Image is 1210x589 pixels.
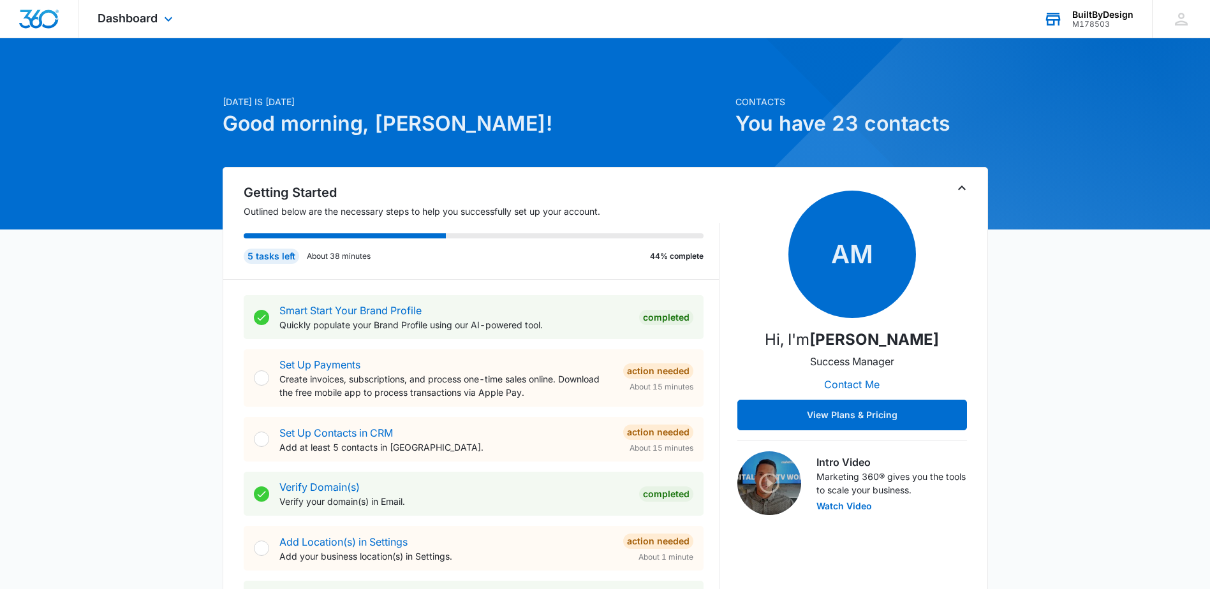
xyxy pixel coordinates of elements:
span: About 15 minutes [630,442,693,454]
div: Completed [639,486,693,502]
a: Smart Start Your Brand Profile [279,304,422,317]
button: Contact Me [811,369,892,400]
a: Set Up Contacts in CRM [279,426,393,439]
div: Action Needed [623,363,693,379]
p: Create invoices, subscriptions, and process one-time sales online. Download the free mobile app t... [279,372,613,399]
h2: Getting Started [244,183,719,202]
a: Verify Domain(s) [279,481,360,493]
span: AM [788,191,916,318]
p: Contacts [735,95,988,108]
button: Watch Video [816,502,872,511]
div: Completed [639,310,693,325]
button: Toggle Collapse [954,180,970,196]
div: Action Needed [623,425,693,440]
p: Hi, I'm [765,328,939,351]
button: View Plans & Pricing [737,400,967,430]
img: Intro Video [737,451,801,515]
p: [DATE] is [DATE] [223,95,728,108]
div: Action Needed [623,534,693,549]
p: Outlined below are the necessary steps to help you successfully set up your account. [244,205,719,218]
span: About 1 minute [638,551,693,563]
p: Add your business location(s) in Settings. [279,549,613,563]
span: About 15 minutes [630,381,693,393]
span: Dashboard [98,11,158,25]
p: Marketing 360® gives you the tools to scale your business. [816,470,967,497]
h3: Intro Video [816,454,967,470]
p: About 38 minutes [307,251,371,262]
p: Verify your domain(s) in Email. [279,495,629,508]
a: Add Location(s) in Settings [279,535,408,548]
h1: You have 23 contacts [735,108,988,139]
div: 5 tasks left [244,249,299,264]
p: Success Manager [810,354,894,369]
p: Add at least 5 contacts in [GEOGRAPHIC_DATA]. [279,440,613,454]
p: 44% complete [650,251,704,262]
div: account id [1072,20,1133,29]
a: Set Up Payments [279,358,360,371]
div: account name [1072,10,1133,20]
h1: Good morning, [PERSON_NAME]! [223,108,728,139]
strong: [PERSON_NAME] [809,330,939,349]
p: Quickly populate your Brand Profile using our AI-powered tool. [279,318,629,331]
